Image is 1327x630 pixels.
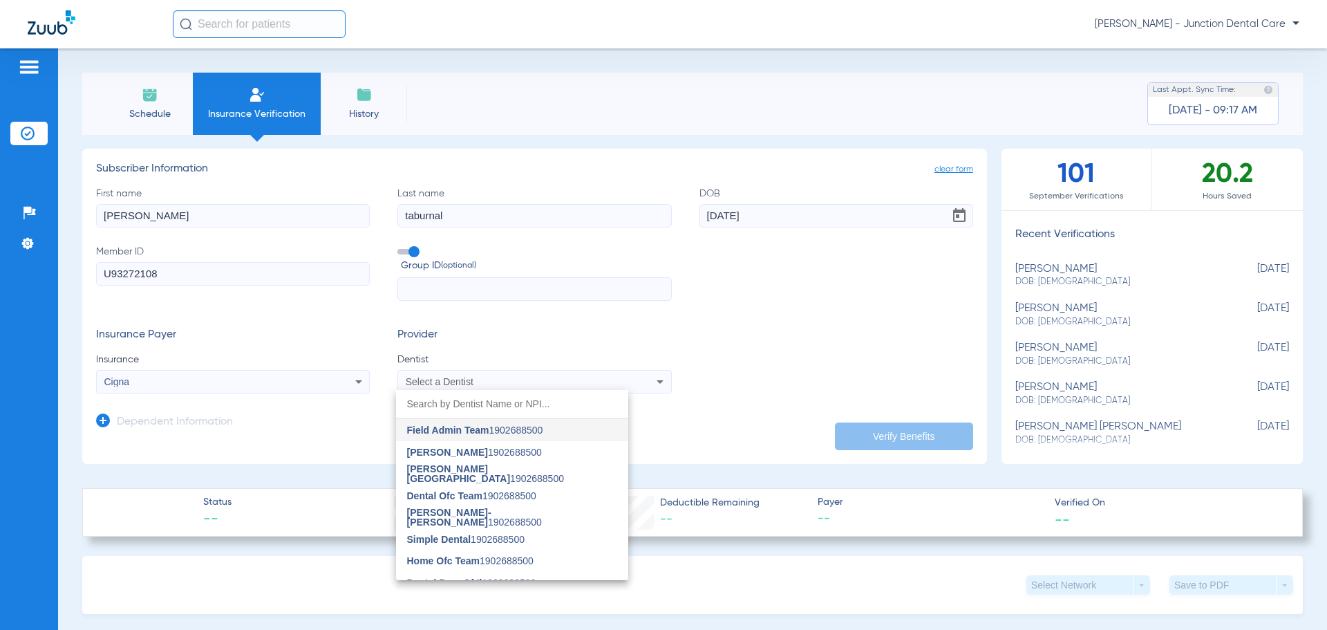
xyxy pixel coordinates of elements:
span: Home Ofc Team [407,555,480,566]
span: [PERSON_NAME]-[PERSON_NAME] [407,507,491,528]
span: 1902688500 [407,578,536,588]
span: [PERSON_NAME] [407,447,488,458]
span: 1902688500 [407,464,617,483]
span: 1902688500 [407,491,536,501]
span: Simple Dental [407,534,471,545]
span: Dental Pros Of Il [407,577,482,589]
span: 1902688500 [407,556,534,566]
span: Dental Ofc Team [407,490,482,501]
span: 1902688500 [407,508,617,527]
input: dropdown search [396,390,628,418]
span: Field Admin Team [407,425,489,436]
span: 1902688500 [407,535,525,544]
span: [PERSON_NAME][GEOGRAPHIC_DATA] [407,463,511,484]
span: 1902688500 [407,447,542,457]
span: 1902688500 [407,425,543,435]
